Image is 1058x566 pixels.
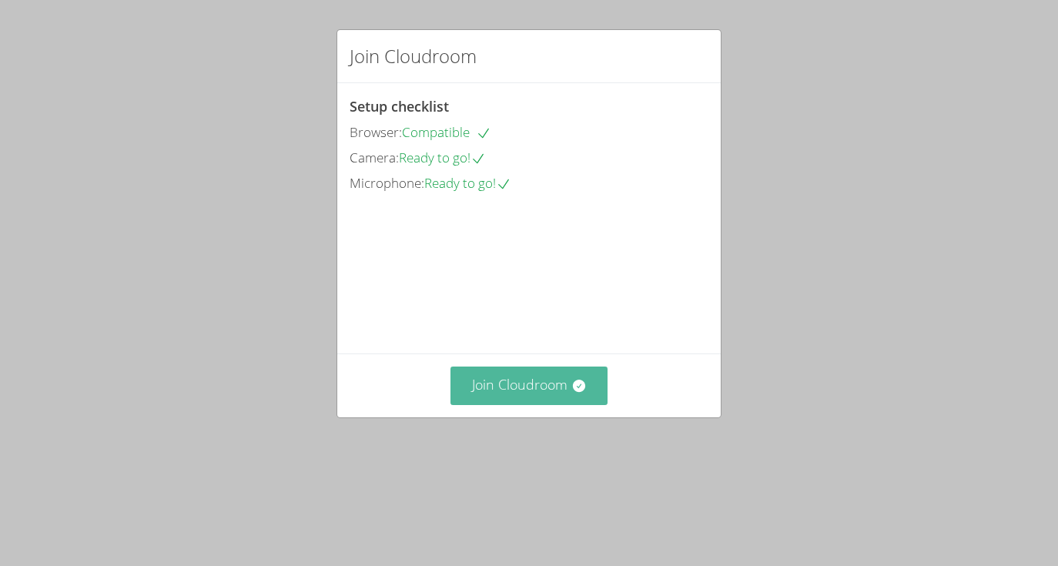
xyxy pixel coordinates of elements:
[350,174,424,192] span: Microphone:
[350,123,402,141] span: Browser:
[424,174,511,192] span: Ready to go!
[350,97,449,116] span: Setup checklist
[399,149,486,166] span: Ready to go!
[402,123,491,141] span: Compatible
[350,149,399,166] span: Camera:
[450,367,608,404] button: Join Cloudroom
[350,42,477,70] h2: Join Cloudroom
